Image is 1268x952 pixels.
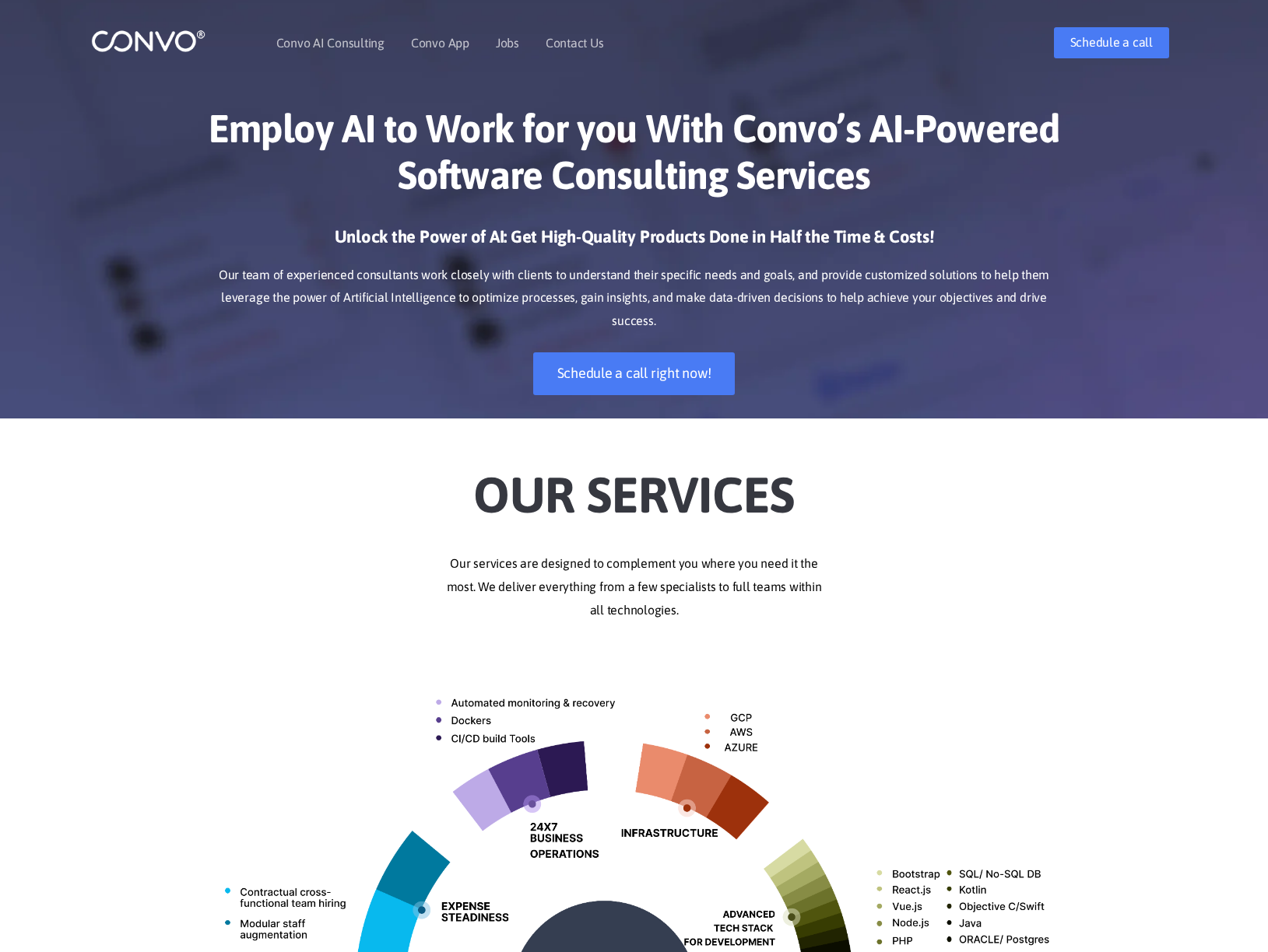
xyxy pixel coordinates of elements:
[496,37,519,49] a: Jobs
[202,105,1066,210] h1: Employ AI to Work for you With Convo’s AI-Powered Software Consulting Services
[1054,27,1169,58] a: Schedule a call
[91,29,205,53] img: logo_1.png
[546,37,604,49] a: Contact Us
[202,264,1066,334] p: Our team of experienced consultants work closely with clients to understand their specific needs ...
[202,442,1066,529] h2: Our Services
[202,226,1066,260] h3: Unlock the Power of AI: Get High-Quality Products Done in Half the Time & Costs!
[533,352,736,395] a: Schedule a call right now!
[202,552,1066,622] p: Our services are designed to complement you where you need it the most. We deliver everything fro...
[411,37,469,49] a: Convo App
[276,37,385,49] a: Convo AI Consulting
